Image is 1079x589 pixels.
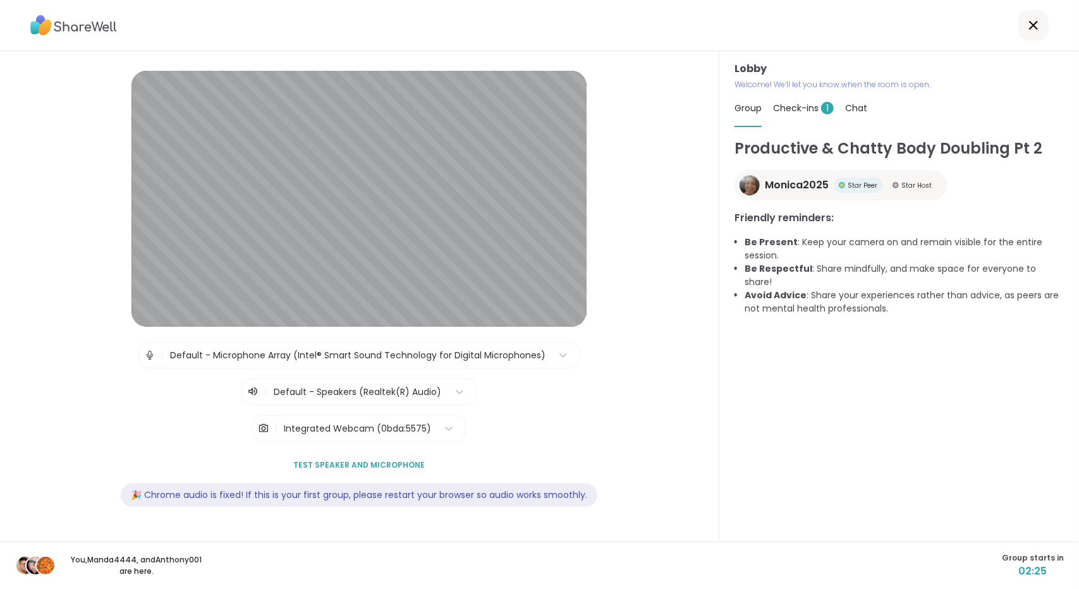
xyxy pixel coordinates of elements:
span: | [161,343,164,368]
h3: Lobby [735,61,1064,76]
b: Be Present [745,236,798,248]
span: Group [735,102,762,114]
span: Chat [845,102,867,114]
p: You, Manda4444 , and Anthony001 are here. [66,554,207,577]
a: Monica2025Monica2025Star PeerStar PeerStar HostStar Host [735,170,947,200]
img: Monica2025 [740,175,760,195]
img: ShareWell Logo [30,11,117,40]
h3: Friendly reminders: [735,210,1064,226]
img: Coffee4Jordan [16,557,34,574]
p: Welcome! We’ll let you know when the room is open. [735,79,1064,90]
span: | [274,416,277,441]
li: : Share mindfully, and make space for everyone to share! [745,262,1064,289]
b: Be Respectful [745,262,812,275]
div: Integrated Webcam (0bda:5575) [284,422,431,435]
span: Star Host [901,181,932,190]
span: Test speaker and microphone [293,459,425,471]
span: 1 [821,102,834,114]
span: Star Peer [848,181,877,190]
img: Camera [258,416,269,441]
img: Anthony001 [37,557,54,574]
span: 02:25 [1002,564,1064,579]
span: | [264,384,267,399]
button: Test speaker and microphone [288,452,430,478]
h1: Productive & Chatty Body Doubling Pt 2 [735,137,1064,160]
li: : Share your experiences rather than advice, as peers are not mental health professionals. [745,289,1064,315]
span: Group starts in [1002,552,1064,564]
li: : Keep your camera on and remain visible for the entire session. [745,236,1064,262]
img: Microphone [144,343,155,368]
span: Monica2025 [765,178,829,193]
div: Default - Microphone Array (Intel® Smart Sound Technology for Digital Microphones) [170,349,546,362]
img: Star Peer [839,182,845,188]
img: Star Host [893,182,899,188]
div: 🎉 Chrome audio is fixed! If this is your first group, please restart your browser so audio works ... [121,483,597,507]
b: Avoid Advice [745,289,807,301]
img: Manda4444 [27,557,44,574]
span: Check-ins [773,102,834,114]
